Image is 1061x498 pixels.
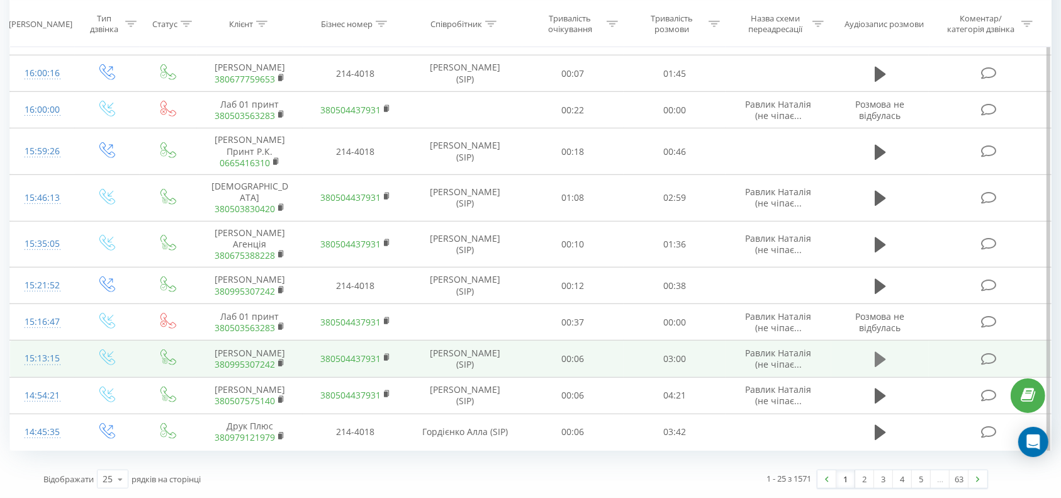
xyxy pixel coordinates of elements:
div: [PERSON_NAME] [9,18,72,29]
div: 14:54:21 [23,383,62,408]
span: Відображати [43,473,94,485]
td: 00:37 [522,304,624,341]
div: … [931,470,950,488]
a: 380507575140 [215,395,275,407]
td: [PERSON_NAME] [197,55,303,92]
div: 16:00:16 [23,61,62,86]
td: Гордієнко Алла (SIP) [408,414,522,450]
div: 15:35:05 [23,232,62,256]
a: 380677759653 [215,73,275,85]
span: Равлик Наталія (не чіпає... [745,186,811,209]
a: 2 [855,470,874,488]
div: Open Intercom Messenger [1018,427,1048,457]
td: 00:12 [522,268,624,304]
td: [PERSON_NAME] (SIP) [408,268,522,304]
div: Тип дзвінка [86,13,122,35]
span: Равлик Наталія (не чіпає... [745,347,811,370]
a: 380504437931 [320,191,381,203]
div: 15:46:13 [23,186,62,210]
a: 380675388228 [215,249,275,261]
a: 380503563283 [215,322,275,334]
td: [PERSON_NAME] (SIP) [408,55,522,92]
td: 02:59 [624,174,726,221]
td: 00:07 [522,55,624,92]
td: [PERSON_NAME] [197,268,303,304]
a: 380979121979 [215,431,275,443]
a: 63 [950,470,968,488]
a: 1 [836,470,855,488]
a: 380504437931 [320,316,381,328]
div: 15:59:26 [23,139,62,164]
div: Клієнт [229,18,253,29]
div: Аудіозапис розмови [845,18,924,29]
td: 00:22 [522,92,624,128]
td: 214-4018 [303,268,408,304]
td: 214-4018 [303,414,408,450]
td: 03:42 [624,414,726,450]
div: 14:45:35 [23,420,62,444]
div: 15:21:52 [23,273,62,298]
td: Друк Плюс [197,414,303,450]
span: Розмова не відбулась [856,98,905,122]
td: [PERSON_NAME] [197,377,303,414]
a: 3 [874,470,893,488]
td: Лаб 01 принт [197,92,303,128]
td: 00:10 [522,221,624,268]
td: [PERSON_NAME] (SIP) [408,128,522,175]
a: 380995307242 [215,285,275,297]
a: 380504437931 [320,238,381,250]
span: Равлик Наталія (не чіпає... [745,98,811,122]
td: [PERSON_NAME] (SIP) [408,377,522,414]
td: 04:21 [624,377,726,414]
td: 00:06 [522,414,624,450]
a: 380503563283 [215,110,275,122]
div: Назва схеми переадресації [742,13,809,35]
div: Тривалість очікування [536,13,603,35]
div: 15:13:15 [23,346,62,371]
div: 1 - 25 з 1571 [766,472,811,485]
td: 00:06 [522,341,624,377]
td: 00:06 [522,377,624,414]
td: 214-4018 [303,128,408,175]
span: Равлик Наталія (не чіпає... [745,310,811,334]
td: 00:46 [624,128,726,175]
span: Равлик Наталія (не чіпає... [745,383,811,407]
td: [PERSON_NAME] (SIP) [408,221,522,268]
div: Тривалість розмови [638,13,705,35]
td: 00:38 [624,268,726,304]
div: Бізнес номер [321,18,373,29]
td: [PERSON_NAME] (SIP) [408,174,522,221]
div: 15:16:47 [23,310,62,334]
a: 380504437931 [320,353,381,365]
td: 01:36 [624,221,726,268]
span: рядків на сторінці [132,473,201,485]
td: Лаб 01 принт [197,304,303,341]
div: 16:00:00 [23,98,62,122]
div: Статус [152,18,177,29]
td: [PERSON_NAME] (SIP) [408,341,522,377]
td: 00:00 [624,304,726,341]
td: 01:45 [624,55,726,92]
span: Розмова не відбулась [856,310,905,334]
a: 380504437931 [320,389,381,401]
div: 25 [103,473,113,485]
div: Співробітник [430,18,482,29]
div: Коментар/категорія дзвінка [945,13,1018,35]
td: 00:18 [522,128,624,175]
a: 0665416310 [220,157,270,169]
a: 380504437931 [320,104,381,116]
a: 4 [893,470,912,488]
td: 214-4018 [303,55,408,92]
td: [DEMOGRAPHIC_DATA] [197,174,303,221]
td: 00:00 [624,92,726,128]
span: Равлик Наталія (не чіпає... [745,232,811,256]
td: [PERSON_NAME] Принт Р.К. [197,128,303,175]
a: 380503830420 [215,203,275,215]
td: [PERSON_NAME] Агенція [197,221,303,268]
td: 01:08 [522,174,624,221]
td: 03:00 [624,341,726,377]
td: [PERSON_NAME] [197,341,303,377]
a: 380995307242 [215,358,275,370]
a: 5 [912,470,931,488]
